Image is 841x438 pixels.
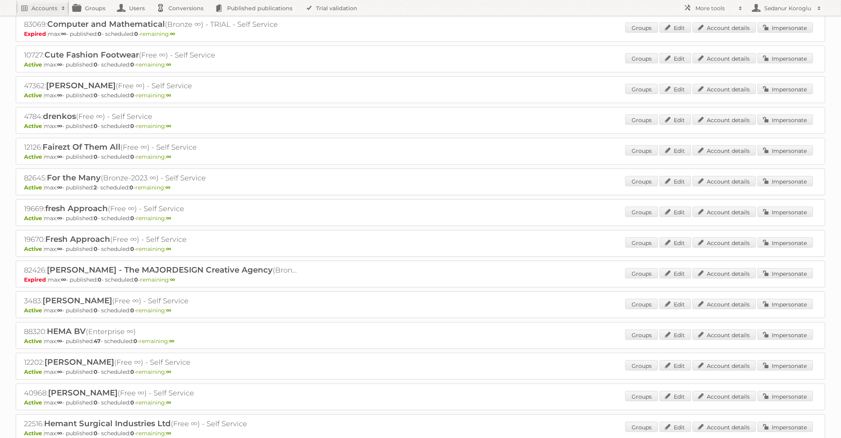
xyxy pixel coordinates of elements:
a: Groups [625,391,658,401]
a: Account details [693,360,756,371]
strong: 0 [94,307,98,314]
span: drenkos [43,111,76,121]
a: Edit [660,207,691,217]
strong: ∞ [61,276,66,283]
strong: ∞ [57,338,62,345]
a: Groups [625,360,658,371]
span: Active [24,61,44,68]
h2: 4784: (Free ∞) - Self Service [24,111,299,122]
a: Account details [693,115,756,125]
h2: 3483: (Free ∞) - Self Service [24,296,299,306]
strong: 0 [94,368,98,375]
h2: 12202: (Free ∞) - Self Service [24,357,299,367]
a: Groups [625,84,658,94]
strong: ∞ [165,184,170,191]
strong: 0 [130,153,134,160]
a: Impersonate [758,176,813,186]
span: Active [24,153,44,160]
a: Groups [625,330,658,340]
a: Account details [693,145,756,156]
a: Impersonate [758,422,813,432]
span: Computer and Mathematical [47,19,165,29]
strong: ∞ [169,338,174,345]
a: Account details [693,299,756,309]
span: Active [24,122,44,130]
strong: ∞ [57,61,62,68]
a: Groups [625,176,658,186]
p: max: - published: - scheduled: - [24,61,817,68]
a: Impersonate [758,238,813,248]
a: Impersonate [758,299,813,309]
a: Account details [693,238,756,248]
strong: 0 [133,338,137,345]
h2: 83069: (Bronze ∞) - TRIAL - Self Service [24,19,299,30]
a: Account details [693,53,756,63]
strong: ∞ [166,307,171,314]
a: Impersonate [758,145,813,156]
span: remaining: [136,153,171,160]
strong: ∞ [57,430,62,437]
span: remaining: [140,30,175,37]
a: Groups [625,207,658,217]
a: Account details [693,84,756,94]
span: [PERSON_NAME] [48,388,118,397]
strong: ∞ [57,399,62,406]
span: remaining: [136,92,171,99]
span: remaining: [136,307,171,314]
p: max: - published: - scheduled: - [24,30,817,37]
a: Edit [660,268,691,278]
p: max: - published: - scheduled: - [24,368,817,375]
strong: 0 [130,122,134,130]
a: Impersonate [758,330,813,340]
span: remaining: [136,430,171,437]
a: Edit [660,176,691,186]
h2: 82426: (Bronze ∞) - TRIAL - Self Service [24,265,299,275]
span: Hemant Surgical Industries Ltd [44,419,171,428]
strong: ∞ [61,30,66,37]
a: Impersonate [758,207,813,217]
a: Account details [693,22,756,33]
strong: 0 [94,245,98,252]
span: remaining: [136,61,171,68]
strong: ∞ [57,215,62,222]
strong: 0 [130,215,134,222]
strong: 0 [130,92,134,99]
a: Groups [625,145,658,156]
span: Active [24,215,44,222]
p: max: - published: - scheduled: - [24,307,817,314]
h2: 10727: (Free ∞) - Self Service [24,50,299,60]
a: Impersonate [758,84,813,94]
strong: 0 [98,276,102,283]
span: remaining: [136,245,171,252]
h2: 40968: (Free ∞) - Self Service [24,388,299,398]
strong: 0 [94,61,98,68]
a: Impersonate [758,268,813,278]
a: Groups [625,22,658,33]
p: max: - published: - scheduled: - [24,184,817,191]
span: Active [24,399,44,406]
span: remaining: [136,122,171,130]
p: max: - published: - scheduled: - [24,430,817,437]
a: Edit [660,53,691,63]
span: fresh Approach [45,204,108,213]
p: max: - published: - scheduled: - [24,122,817,130]
a: Edit [660,422,691,432]
h2: 19670: (Free ∞) - Self Service [24,234,299,245]
strong: ∞ [170,30,175,37]
strong: 0 [130,245,134,252]
span: Cute Fashion Footwear [44,50,139,59]
span: [PERSON_NAME] [44,357,114,367]
span: Active [24,368,44,375]
a: Edit [660,22,691,33]
span: Active [24,430,44,437]
p: max: - published: - scheduled: - [24,399,817,406]
a: Account details [693,422,756,432]
span: remaining: [135,184,170,191]
strong: ∞ [166,245,171,252]
a: Groups [625,422,658,432]
span: Fairezt Of Them All [43,142,120,152]
strong: 47 [94,338,101,345]
a: Edit [660,115,691,125]
strong: 0 [134,276,138,283]
span: Active [24,184,44,191]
